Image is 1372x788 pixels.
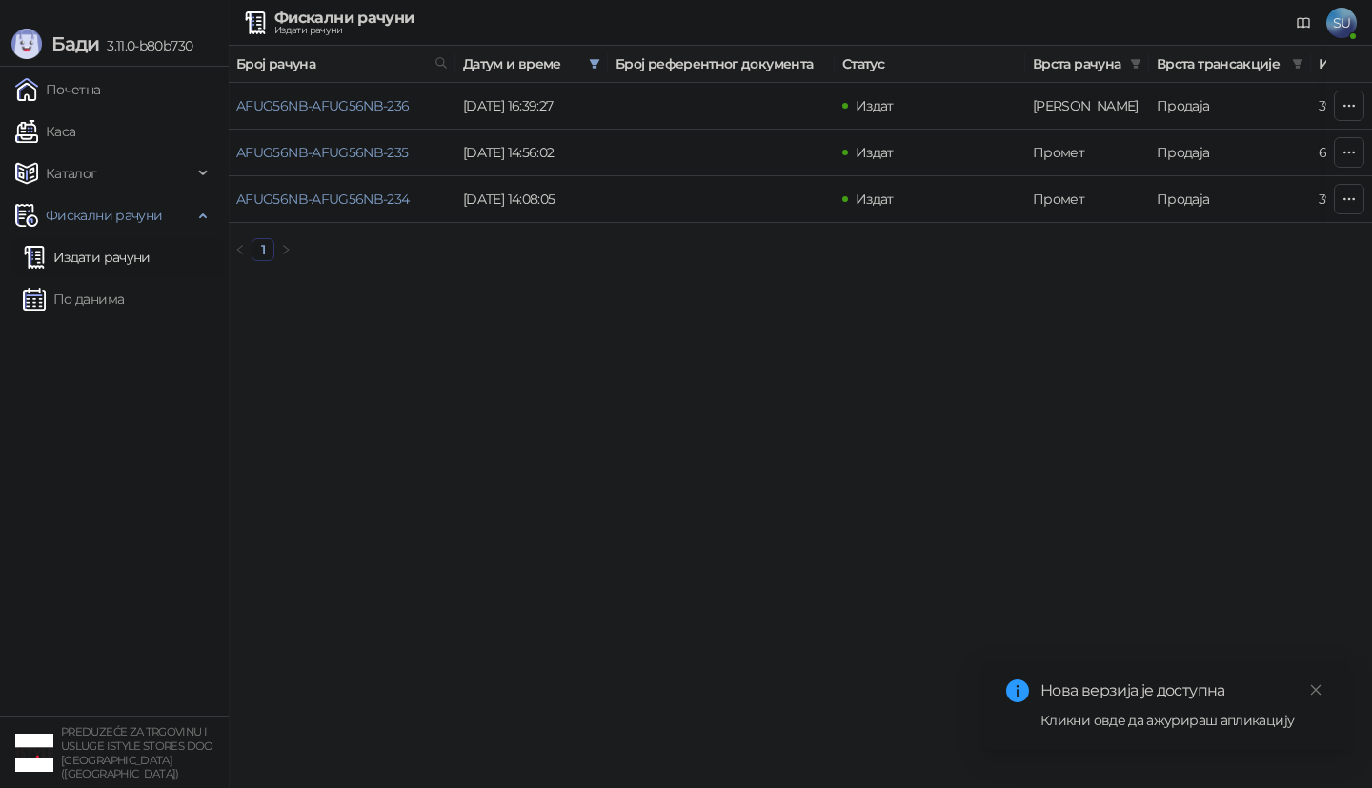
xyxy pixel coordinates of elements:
th: Врста рачуна [1025,46,1149,83]
span: Издат [856,191,894,208]
th: Врста трансакције [1149,46,1311,83]
span: Издат [856,144,894,161]
a: Издати рачуни [23,238,151,276]
small: PREDUZEĆE ZA TRGOVINU I USLUGE ISTYLE STORES DOO [GEOGRAPHIC_DATA] ([GEOGRAPHIC_DATA]) [61,725,213,780]
td: [DATE] 14:08:05 [455,176,608,223]
button: left [229,238,252,261]
th: Број референтног документа [608,46,835,83]
td: AFUG56NB-AFUG56NB-235 [229,130,455,176]
a: 1 [252,239,273,260]
a: AFUG56NB-AFUG56NB-235 [236,144,409,161]
td: [DATE] 16:39:27 [455,83,608,130]
span: Врста рачуна [1033,53,1122,74]
span: Врста трансакције [1157,53,1284,74]
span: filter [1126,50,1145,78]
span: 3.11.0-b80b730 [99,37,192,54]
img: Logo [11,29,42,59]
span: right [280,244,292,255]
li: Следећа страна [274,238,297,261]
button: right [274,238,297,261]
a: AFUG56NB-AFUG56NB-236 [236,97,410,114]
span: Каталог [46,154,97,192]
div: Нова верзија је доступна [1040,679,1326,702]
td: Продаја [1149,83,1311,130]
span: Датум и време [463,53,581,74]
td: Продаја [1149,130,1311,176]
span: Број рачуна [236,53,427,74]
a: По данима [23,280,124,318]
a: Почетна [15,71,101,109]
span: Фискални рачуни [46,196,162,234]
span: info-circle [1006,679,1029,702]
a: Документација [1288,8,1319,38]
td: AFUG56NB-AFUG56NB-234 [229,176,455,223]
a: Каса [15,112,75,151]
li: Претходна страна [229,238,252,261]
span: filter [1288,50,1307,78]
td: AFUG56NB-AFUG56NB-236 [229,83,455,130]
td: Промет [1025,130,1149,176]
th: Статус [835,46,1025,83]
span: filter [589,58,600,70]
td: Промет [1025,176,1149,223]
span: filter [1292,58,1303,70]
div: Фискални рачуни [274,10,414,26]
td: Продаја [1149,176,1311,223]
div: Кликни овде да ажурираш апликацију [1040,710,1326,731]
a: AFUG56NB-AFUG56NB-234 [236,191,410,208]
img: 64x64-companyLogo-77b92cf4-9946-4f36-9751-bf7bb5fd2c7d.png [15,734,53,772]
span: left [234,244,246,255]
span: filter [585,50,604,78]
span: Бади [51,32,99,55]
td: [DATE] 14:56:02 [455,130,608,176]
a: Close [1305,679,1326,700]
div: Издати рачуни [274,26,414,35]
span: Издат [856,97,894,114]
span: close [1309,683,1322,697]
li: 1 [252,238,274,261]
span: filter [1130,58,1141,70]
th: Број рачуна [229,46,455,83]
td: Аванс [1025,83,1149,130]
span: SU [1326,8,1357,38]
